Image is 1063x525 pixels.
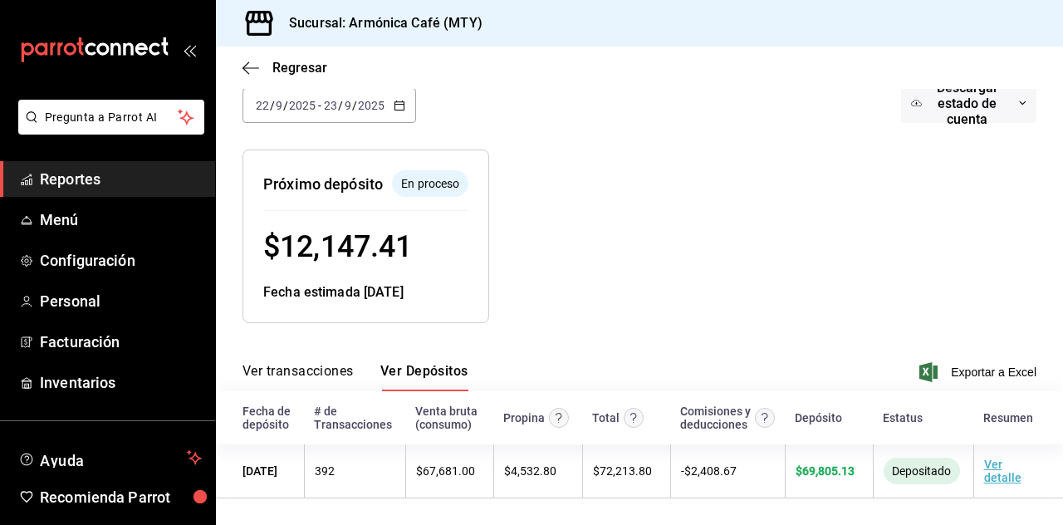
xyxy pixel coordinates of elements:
[394,175,466,193] span: En proceso
[357,99,385,112] input: ----
[883,411,923,424] div: Estatus
[270,99,275,112] span: /
[901,83,1036,123] button: Descargar estado de cuenta
[40,249,202,272] span: Configuración
[304,444,405,498] td: 392
[275,99,283,112] input: --
[922,80,1012,127] span: Descargar estado de cuenta
[283,99,288,112] span: /
[352,99,357,112] span: /
[263,229,412,264] span: $ 12,147.41
[416,464,475,478] span: $ 67,681.00
[624,408,644,428] svg: Este monto equivale al total de la venta más otros abonos antes de aplicar comisión e IVA.
[593,464,652,478] span: $ 72,213.80
[318,99,321,112] span: -
[338,99,343,112] span: /
[255,99,270,112] input: --
[40,486,202,508] span: Recomienda Parrot
[242,363,468,391] div: navigation tabs
[923,362,1036,382] button: Exportar a Excel
[263,282,468,302] div: Fecha estimada [DATE]
[392,170,468,197] div: El depósito aún no se ha enviado a tu cuenta bancaria.
[795,411,842,424] div: Depósito
[380,363,468,391] button: Ver Depósitos
[45,109,179,126] span: Pregunta a Parrot AI
[40,371,202,394] span: Inventarios
[272,60,327,76] span: Regresar
[504,464,556,478] span: $ 4,532.80
[884,458,960,484] div: El monto ha sido enviado a tu cuenta bancaria. Puede tardar en verse reflejado, según la entidad ...
[885,464,958,478] span: Depositado
[242,363,354,391] button: Ver transacciones
[40,168,202,190] span: Reportes
[415,405,483,431] div: Venta bruta (consumo)
[755,408,775,428] svg: Contempla comisión de ventas y propinas, IVA, cancelaciones y devoluciones.
[40,209,202,231] span: Menú
[288,99,316,112] input: ----
[592,411,620,424] div: Total
[242,405,294,431] div: Fecha de depósito
[984,458,1021,484] a: Ver detalle
[183,43,196,56] button: open_drawer_menu
[314,405,395,431] div: # de Transacciones
[263,173,383,195] div: Próximo depósito
[680,405,751,431] div: Comisiones y deducciones
[681,464,737,478] span: - $ 2,408.67
[549,408,569,428] svg: Las propinas mostradas excluyen toda configuración de retención.
[216,444,304,498] td: [DATE]
[40,290,202,312] span: Personal
[983,411,1033,424] div: Resumen
[344,99,352,112] input: --
[796,464,855,478] span: $ 69,805.13
[503,411,545,424] div: Propina
[12,120,204,138] a: Pregunta a Parrot AI
[276,13,483,33] h3: Sucursal: Armónica Café (MTY)
[40,331,202,353] span: Facturación
[242,60,327,76] button: Regresar
[323,99,338,112] input: --
[18,100,204,135] button: Pregunta a Parrot AI
[40,448,180,468] span: Ayuda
